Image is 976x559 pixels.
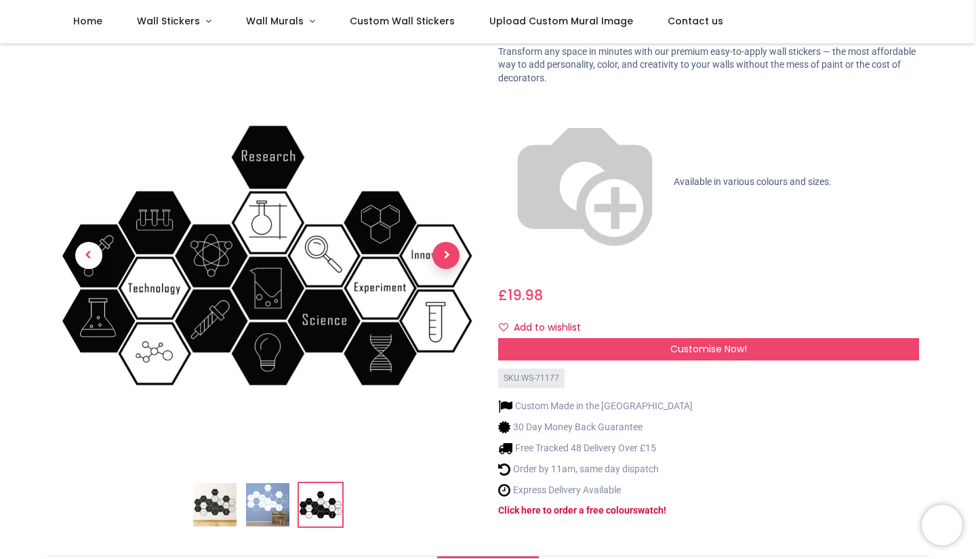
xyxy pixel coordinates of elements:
[73,14,102,28] span: Home
[670,342,747,356] span: Customise Now!
[498,316,592,339] button: Add to wishlistAdd to wishlist
[498,420,693,434] li: 30 Day Money Back Guarantee
[57,108,120,402] a: Previous
[922,505,962,545] iframe: Brevo live chat
[498,483,693,497] li: Express Delivery Available
[633,505,664,516] a: swatch
[508,285,543,305] span: 19.98
[664,505,666,516] a: !
[498,369,565,388] div: SKU: WS-71177
[350,14,455,28] span: Custom Wall Stickers
[299,484,342,527] img: WS-71177-03
[193,484,237,527] img: Science & Technology Symbols School Classroom Decor Wall Sticker
[498,399,693,413] li: Custom Made in the [GEOGRAPHIC_DATA]
[246,484,289,527] img: WS-71177-02
[432,243,460,270] span: Next
[498,441,693,455] li: Free Tracked 48 Delivery Over £15
[137,14,200,28] span: Wall Stickers
[674,176,832,187] span: Available in various colours and sizes.
[498,505,633,516] a: Click here to order a free colour
[499,323,508,332] i: Add to wishlist
[498,462,693,476] li: Order by 11am, same day dispatch
[415,108,478,402] a: Next
[498,45,919,85] p: Transform any space in minutes with our premium easy-to-apply wall stickers — the most affordable...
[57,45,478,465] img: WS-71177-03
[498,285,543,305] span: £
[498,96,672,269] img: color-wheel.png
[75,243,102,270] span: Previous
[246,14,304,28] span: Wall Murals
[489,14,633,28] span: Upload Custom Mural Image
[668,14,723,28] span: Contact us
